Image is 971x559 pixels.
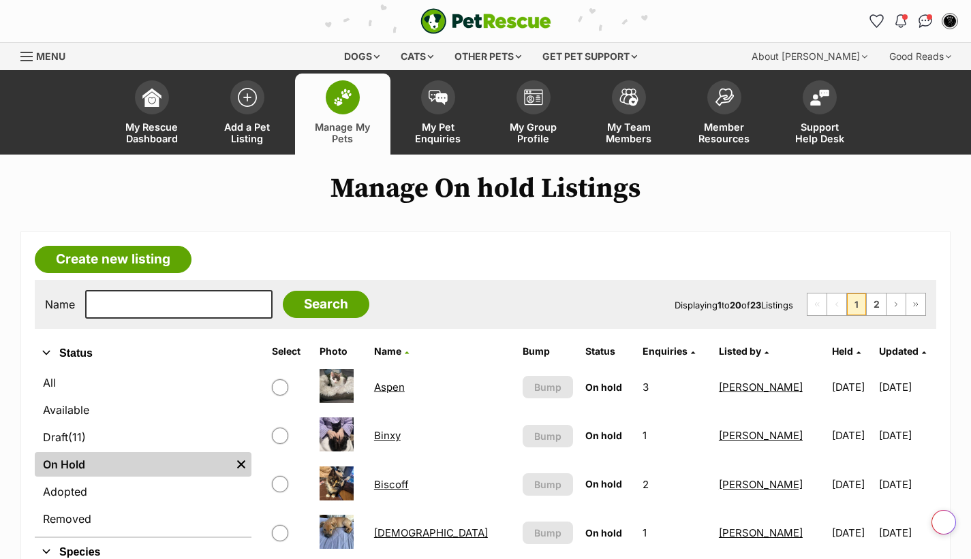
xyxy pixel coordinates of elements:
[585,381,622,393] span: On hold
[890,10,912,32] button: Notifications
[637,412,712,459] td: 1
[750,300,761,310] strong: 23
[314,340,367,362] th: Photo
[121,121,183,144] span: My Rescue Dashboard
[420,8,551,34] img: logo-e224e6f780fb5917bec1dbf3a21bbac754714ae5b6737aabdf751b685950b380.svg
[217,121,278,144] span: Add a Pet Listing
[619,89,638,106] img: team-members-icon-5396bd8760b3fe7c0b43da4ab00e1e3bb1a5d9ba89233759b79545d2d3fc5d0d.svg
[503,121,564,144] span: My Group Profile
[719,478,803,491] a: [PERSON_NAME]
[523,522,573,544] button: Bump
[142,88,161,107] img: dashboard-icon-eb2f2d2d3e046f16d808141f083e7271f6b2e854fb5c12c21221c1fb7104beca.svg
[534,380,561,394] span: Bump
[715,88,734,106] img: member-resources-icon-8e73f808a243e03378d46382f2149f9095a855e16c252ad45f914b54edf8863c.svg
[533,43,647,70] div: Get pet support
[827,364,878,411] td: [DATE]
[718,300,722,310] strong: 1
[895,14,906,28] img: notifications-46538b983faf8c2785f20acdc204bb7945ddae34d4c08c2a6579f10ce5e182be.svg
[35,246,191,273] a: Create new listing
[295,74,390,155] a: Manage My Pets
[104,74,200,155] a: My Rescue Dashboard
[524,89,543,106] img: group-profile-icon-3fa3cf56718a62981997c0bc7e787c4b2cf8bcc04b72c1350f741eb67cf2f40e.svg
[374,345,401,357] span: Name
[35,507,251,531] a: Removed
[719,345,761,357] span: Listed by
[879,364,935,411] td: [DATE]
[517,340,579,362] th: Bump
[827,412,878,459] td: [DATE]
[585,478,622,490] span: On hold
[719,526,803,539] a: [PERSON_NAME]
[283,291,369,318] input: Search
[35,479,251,504] a: Adopted
[534,429,561,443] span: Bump
[637,364,712,411] td: 3
[865,10,887,32] a: Favourites
[335,43,389,70] div: Dogs
[677,74,772,155] a: Member Resources
[772,74,867,155] a: Support Help Desk
[643,345,688,357] span: translation missing: en.admin.listings.index.attributes.enquiries
[20,43,75,67] a: Menu
[523,473,573,496] button: Bump
[832,345,853,357] span: Held
[35,398,251,422] a: Available
[919,14,933,28] img: chat-41dd97257d64d25036548639549fe6c8038ab92f7586957e7f3b1b290dea8141.svg
[523,376,573,398] button: Bump
[694,121,755,144] span: Member Resources
[333,89,352,106] img: manage-my-pets-icon-02211641906a0b7f246fdf0571729dbe1e7629f14944591b6c1af311fb30b64b.svg
[810,89,829,106] img: help-desk-icon-fdf02630f3aa405de69fd3d07c3f3aa587a6932b1a1747fa1d2bba05be0121f9.svg
[742,43,877,70] div: About [PERSON_NAME]
[880,43,961,70] div: Good Reads
[36,50,65,62] span: Menu
[789,121,850,144] span: Support Help Desk
[238,88,257,107] img: add-pet-listing-icon-0afa8454b4691262ce3f59096e99ab1cd57d4a30225e0717b998d2c9b9846f56.svg
[827,293,846,315] span: Previous page
[643,345,695,357] a: Enquiries
[879,461,935,508] td: [DATE]
[534,477,561,492] span: Bump
[879,412,935,459] td: [DATE]
[445,43,531,70] div: Other pets
[35,452,231,477] a: On Hold
[534,526,561,540] span: Bump
[585,430,622,441] span: On hold
[374,526,488,539] a: [DEMOGRAPHIC_DATA]
[807,293,827,315] span: First page
[266,340,313,362] th: Select
[637,509,712,556] td: 1
[879,509,935,556] td: [DATE]
[580,340,636,362] th: Status
[45,298,75,310] label: Name
[35,345,251,362] button: Status
[914,10,936,32] a: Conversations
[807,293,926,316] nav: Pagination
[420,8,551,34] a: PetRescue
[637,461,712,508] td: 2
[35,370,251,395] a: All
[865,10,961,32] ul: Account quick links
[585,527,622,539] span: On hold
[879,345,919,357] span: Updated
[832,345,861,357] a: Held
[719,345,769,357] a: Listed by
[879,345,926,357] a: Updated
[943,14,957,28] img: Holly Stokes profile pic
[827,509,878,556] td: [DATE]
[598,121,660,144] span: My Team Members
[374,345,409,357] a: Name
[581,74,677,155] a: My Team Members
[231,452,251,477] a: Remove filter
[200,74,295,155] a: Add a Pet Listing
[407,121,469,144] span: My Pet Enquiries
[867,293,886,315] a: Page 2
[390,74,486,155] a: My Pet Enquiries
[374,429,401,442] a: Binxy
[827,461,878,508] td: [DATE]
[35,425,251,449] a: Draft
[486,74,581,155] a: My Group Profile
[312,121,373,144] span: Manage My Pets
[35,368,251,537] div: Status
[429,90,448,105] img: pet-enquiries-icon-7e3ad2cf08bfb03b45e93fb7055b45f3efa6380592205ae92323e6603595dc1f.svg
[847,293,866,315] span: Page 1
